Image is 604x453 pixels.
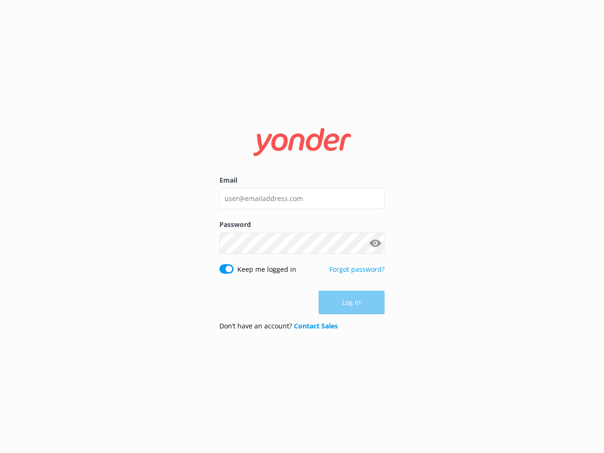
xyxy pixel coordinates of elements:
a: Contact Sales [294,321,338,330]
label: Password [219,219,385,230]
p: Don’t have an account? [219,321,338,331]
a: Forgot password? [329,265,385,274]
input: user@emailaddress.com [219,188,385,209]
button: Show password [366,234,385,252]
label: Email [219,175,385,185]
label: Keep me logged in [237,264,296,275]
